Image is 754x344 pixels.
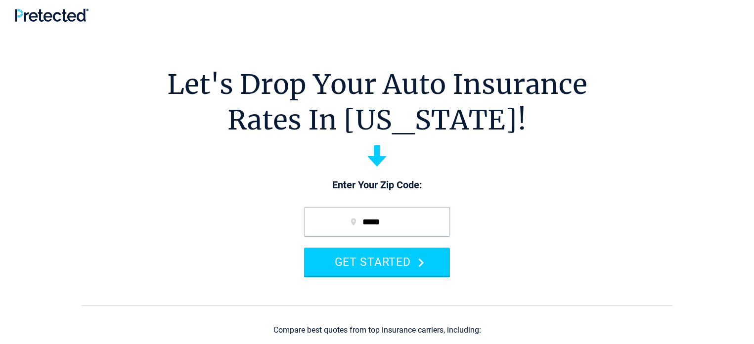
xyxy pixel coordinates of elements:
p: Enter Your Zip Code: [294,178,460,192]
div: Compare best quotes from top insurance carriers, including: [273,326,481,335]
input: zip code [304,207,450,237]
button: GET STARTED [304,248,450,276]
h1: Let's Drop Your Auto Insurance Rates In [US_STATE]! [167,67,587,138]
img: Pretected Logo [15,8,89,22]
